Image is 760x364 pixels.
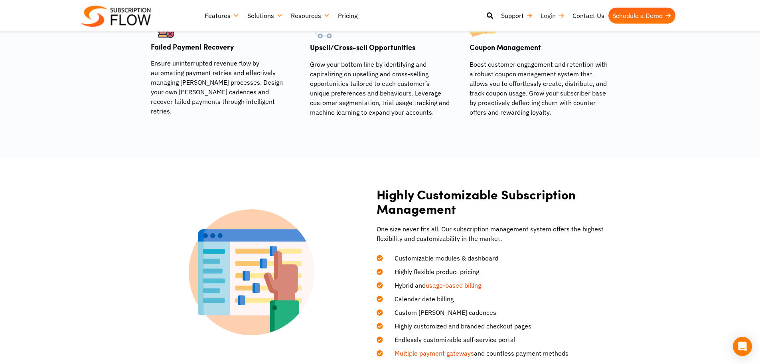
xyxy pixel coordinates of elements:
span: Calendar date billing [385,294,454,304]
a: Login [537,8,569,24]
a: usage-based billing [426,281,481,289]
a: Multiple payment gateways [395,349,474,357]
h2: Highly Customizable Subscription Management [377,187,620,217]
h2: Upsell/Cross-sell Opportunities [310,43,450,52]
a: Contact Us [569,8,608,24]
p: Boost customer engagement and retention with a robust coupon management system that allows you to... [470,60,609,117]
h2: Coupon Management [470,43,609,52]
a: Pricing [334,8,361,24]
a: Solutions [243,8,287,24]
p: Grow your bottom line by identifying and capitalizing on upselling and cross-selling opportunitie... [310,60,450,117]
span: Highly flexible product pricing [385,267,479,276]
span: Custom [PERSON_NAME] cadences [385,308,496,317]
a: Schedule a Demo [608,8,675,24]
a: Features [201,8,243,24]
div: Open Intercom Messenger [733,337,752,356]
span: and countless payment methods [385,348,569,358]
p: Ensure uninterrupted revenue flow by automating payment retries and effectively managing [PERSON_... [151,58,290,116]
p: One size never fits all. Our subscription management system offers the highest flexibility and cu... [377,224,620,243]
h4: Failed Payment Recovery [151,43,290,50]
span: Highly customized and branded checkout pages [385,321,531,331]
span: Customizable modules & dashboard [385,253,498,263]
a: Resources [287,8,334,24]
a: Support [497,8,537,24]
span: Hybrid and [385,280,481,290]
span: Endlessly customizable self-service portal [385,335,515,344]
img: Subscriptionflow [81,6,151,27]
img: Highly Customizable Subscription Management Software [189,209,314,335]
